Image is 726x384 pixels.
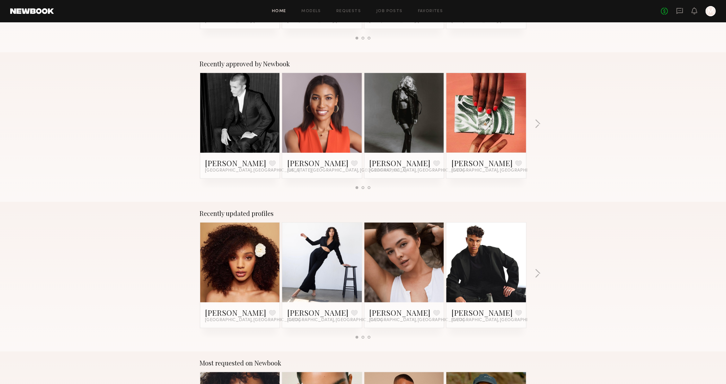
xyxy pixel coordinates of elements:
span: [GEOGRAPHIC_DATA], [GEOGRAPHIC_DATA] [451,318,546,323]
a: [PERSON_NAME] [370,158,431,168]
div: Recently updated profiles [200,210,526,217]
a: [PERSON_NAME] [287,158,348,168]
span: [GEOGRAPHIC_DATA], [GEOGRAPHIC_DATA] [205,168,300,173]
a: Requests [336,9,361,13]
div: Most requested on Newbook [200,359,526,367]
a: [PERSON_NAME] [451,158,513,168]
span: [GEOGRAPHIC_DATA], [GEOGRAPHIC_DATA] [370,318,465,323]
a: [PERSON_NAME] [205,158,267,168]
a: M [706,6,716,16]
span: [GEOGRAPHIC_DATA], [GEOGRAPHIC_DATA] [370,168,465,173]
span: [US_STATE][GEOGRAPHIC_DATA], [GEOGRAPHIC_DATA] [287,168,407,173]
a: [PERSON_NAME] [370,307,431,318]
a: Models [302,9,321,13]
a: [PERSON_NAME] [287,307,348,318]
a: [PERSON_NAME] [205,307,267,318]
span: [GEOGRAPHIC_DATA], [GEOGRAPHIC_DATA] [287,318,382,323]
a: [PERSON_NAME] [451,307,513,318]
div: Recently approved by Newbook [200,60,526,68]
a: Home [272,9,286,13]
span: [GEOGRAPHIC_DATA], [GEOGRAPHIC_DATA] [205,318,300,323]
span: [GEOGRAPHIC_DATA], [GEOGRAPHIC_DATA] [451,168,546,173]
a: Job Posts [376,9,403,13]
a: Favorites [418,9,443,13]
